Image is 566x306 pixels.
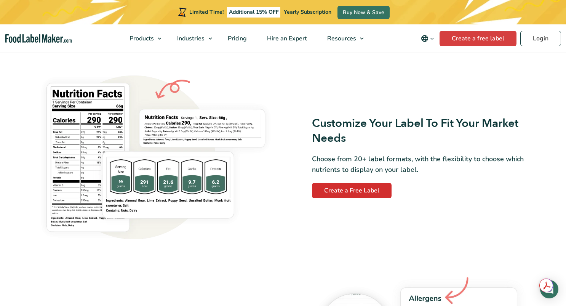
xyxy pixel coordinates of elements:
span: Pricing [225,34,248,43]
a: Industries [167,24,216,53]
p: Choose from 20+ label formats, with the flexibility to choose which nutrients to display on your ... [312,154,532,176]
a: Hire an Expert [257,24,315,53]
span: Products [127,34,155,43]
a: Resources [317,24,368,53]
span: Yearly Subscription [284,8,331,16]
a: Login [520,31,561,46]
span: Hire an Expert [265,34,308,43]
span: Additional 15% OFF [227,7,281,18]
span: Industries [175,34,205,43]
a: Pricing [218,24,255,53]
span: Resources [325,34,357,43]
a: Products [120,24,165,53]
h3: Customize Your Label To Fit Your Market Needs [312,116,532,146]
a: Buy Now & Save [337,6,390,19]
a: Create a free label [440,31,516,46]
button: Change language [416,31,440,46]
a: Food Label Maker homepage [5,34,72,43]
span: Limited Time! [189,8,224,16]
a: Create a Free Label [312,183,392,198]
